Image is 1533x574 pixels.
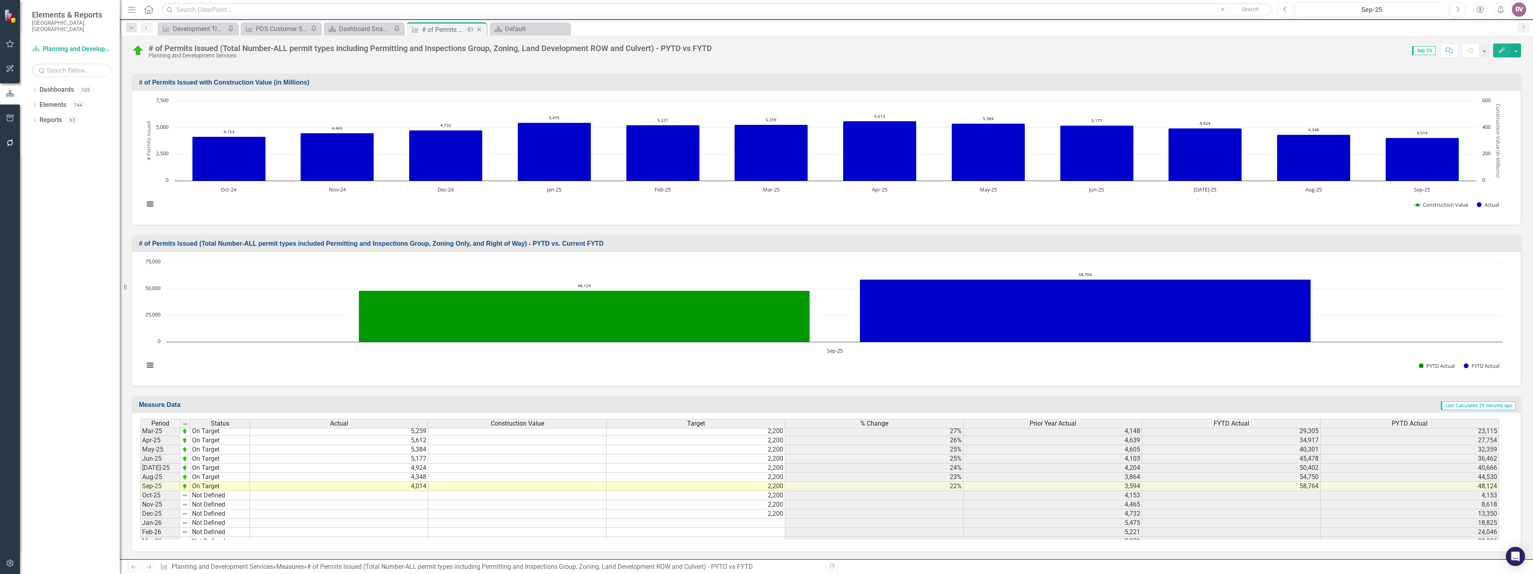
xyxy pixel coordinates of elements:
td: 27% [785,427,964,436]
div: » » [160,562,820,572]
td: 25% [785,454,964,464]
text: 58,764 [1079,272,1092,277]
td: 3,864 [964,473,1142,482]
img: zOikAAAAAElFTkSuQmCC [182,456,188,462]
img: 8DAGhfEEPCf229AAAAAElFTkSuQmCC [182,421,188,427]
img: zOikAAAAAElFTkSuQmCC [182,483,188,489]
img: 8DAGhfEEPCf229AAAAAElFTkSuQmCC [182,511,188,517]
td: 24% [785,464,964,473]
td: 3,594 [964,482,1142,491]
div: Open Intercom Messenger [1506,547,1525,566]
td: 5,177 [250,454,428,464]
text: 5,000 [156,123,168,130]
img: 8DAGhfEEPCf229AAAAAElFTkSuQmCC [182,538,188,544]
g: FYTD Actual, bar series 2 of 2 with 1 bar. [860,279,1311,342]
img: 8DAGhfEEPCf229AAAAAElFTkSuQmCC [182,529,188,535]
td: Mar-26 [140,537,180,546]
td: 4,465 [964,500,1142,509]
a: Measures [276,563,304,570]
text: 5,475 [549,115,560,120]
span: % Change [860,420,888,427]
span: Sep-25 [1412,46,1436,55]
td: 2,200 [607,500,785,509]
td: 36,462 [1321,454,1499,464]
td: 54,750 [1142,473,1321,482]
td: 8,618 [1321,500,1499,509]
a: Dashboard Snapshot [326,24,392,34]
td: 29,305 [1321,537,1499,546]
td: 18,825 [1321,519,1499,528]
td: 2,200 [607,454,785,464]
a: Dashboards [40,85,74,95]
img: 8DAGhfEEPCf229AAAAAElFTkSuQmCC [182,501,188,508]
button: View chart menu, Chart [145,199,156,210]
td: 29,305 [1142,427,1321,436]
td: 26% [785,436,964,445]
span: Search [1242,6,1259,12]
svg: Interactive chart [140,258,1507,378]
td: On Target [190,464,250,473]
td: Oct-25 [140,491,180,500]
td: On Target [190,427,250,436]
td: Sep-25 [140,482,180,491]
td: 23,115 [1321,427,1499,436]
text: 4,153 [224,129,234,134]
svg: Interactive chart [140,97,1507,217]
td: 5,259 [964,537,1142,546]
path: Oct-24, 4,153. Actual. [192,136,266,181]
text: Mar-25 [763,186,780,193]
td: 22% [785,482,964,491]
path: Jan-25, 5,475. Actual. [518,122,591,181]
text: 5,177 [1091,118,1102,123]
path: Aug-25, 4,348. Actual. [1277,134,1351,181]
td: 4,348 [250,473,428,482]
td: 4,204 [964,464,1142,473]
div: # of Permits Issued (Total Number-ALL permit types including Permitting and Inspections Group, Zo... [307,563,753,570]
text: 0 [158,337,160,345]
path: Apr-25, 5,612. Actual. [843,121,917,181]
td: On Target [190,482,250,491]
text: Sep-25 [1414,186,1430,193]
span: PYTD Actual [1392,420,1428,427]
td: 44,530 [1321,473,1499,482]
a: Development Trends [160,24,226,34]
td: 25% [785,445,964,454]
td: 2,200 [607,473,785,482]
td: 2,200 [607,491,785,500]
td: Feb-26 [140,528,180,537]
button: View chart menu, Chart [145,360,156,371]
text: [DATE]-25 [1194,186,1216,193]
img: zOikAAAAAElFTkSuQmCC [182,446,188,453]
td: 2,200 [607,509,785,519]
text: Apr-25 [872,186,887,193]
td: 32,359 [1321,445,1499,454]
td: 40,301 [1142,445,1321,454]
td: 4,014 [250,482,428,491]
text: Sep-25 [827,347,843,354]
text: # Permits Issued [145,121,152,160]
td: 5,259 [250,427,428,436]
td: On Target [190,436,250,445]
button: Search [1230,4,1270,15]
td: Not Defined [190,491,250,500]
a: PDS Customer Service w/ Accela [243,24,309,34]
text: May-25 [980,186,997,193]
path: Dec-24, 4,732. Actual. [409,130,483,181]
div: Development Trends [173,24,226,34]
text: 2,500 [156,150,168,157]
img: 8DAGhfEEPCf229AAAAAElFTkSuQmCC [182,520,188,526]
span: Actual [330,420,348,427]
path: Sep-25, 58,764. FYTD Actual. [860,279,1311,342]
div: Default [505,24,568,34]
path: Jul-25, 4,924. Actual. [1169,128,1242,181]
td: Not Defined [190,509,250,519]
td: 45,478 [1142,454,1321,464]
span: Construction Value [491,420,544,427]
div: PDS Customer Service w/ Accela [256,24,309,34]
text: 400 [1482,123,1491,130]
text: 4,924 [1200,120,1210,126]
input: Search ClearPoint... [162,3,1272,17]
td: 5,221 [964,528,1142,537]
text: Aug-25 [1305,186,1322,193]
td: On Target [190,445,250,454]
